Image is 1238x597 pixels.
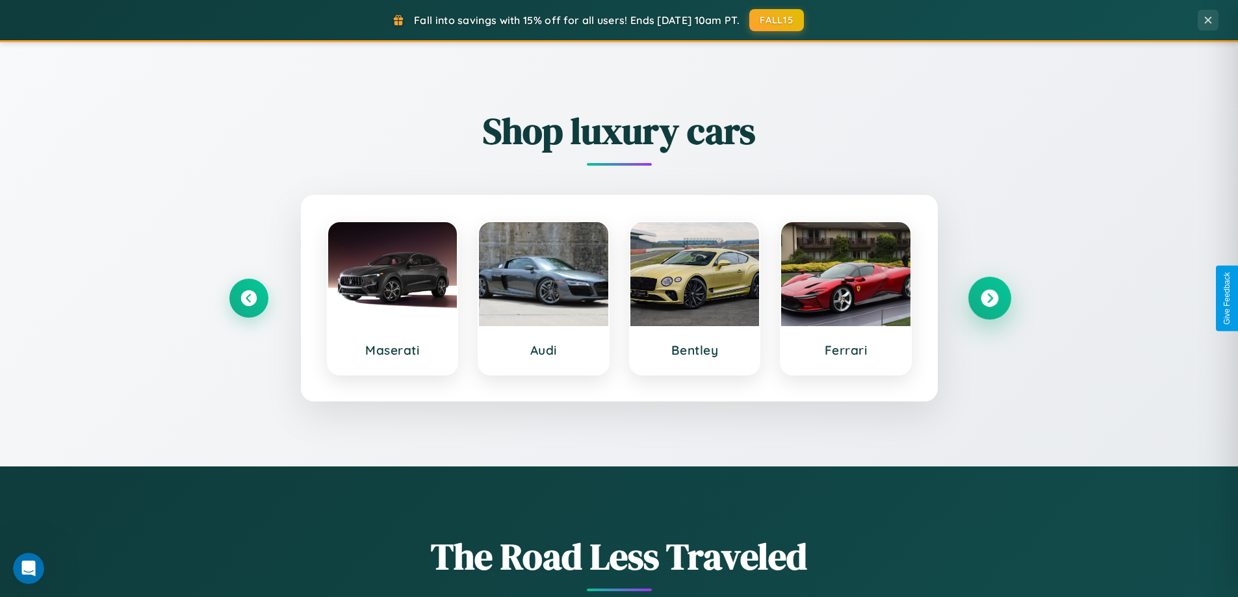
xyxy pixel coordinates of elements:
[749,9,804,31] button: FALL15
[1222,272,1232,325] div: Give Feedback
[492,342,595,358] h3: Audi
[229,531,1009,581] h1: The Road Less Traveled
[414,14,740,27] span: Fall into savings with 15% off for all users! Ends [DATE] 10am PT.
[229,106,1009,156] h2: Shop luxury cars
[13,553,44,584] iframe: Intercom live chat
[643,342,747,358] h3: Bentley
[794,342,897,358] h3: Ferrari
[341,342,445,358] h3: Maserati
